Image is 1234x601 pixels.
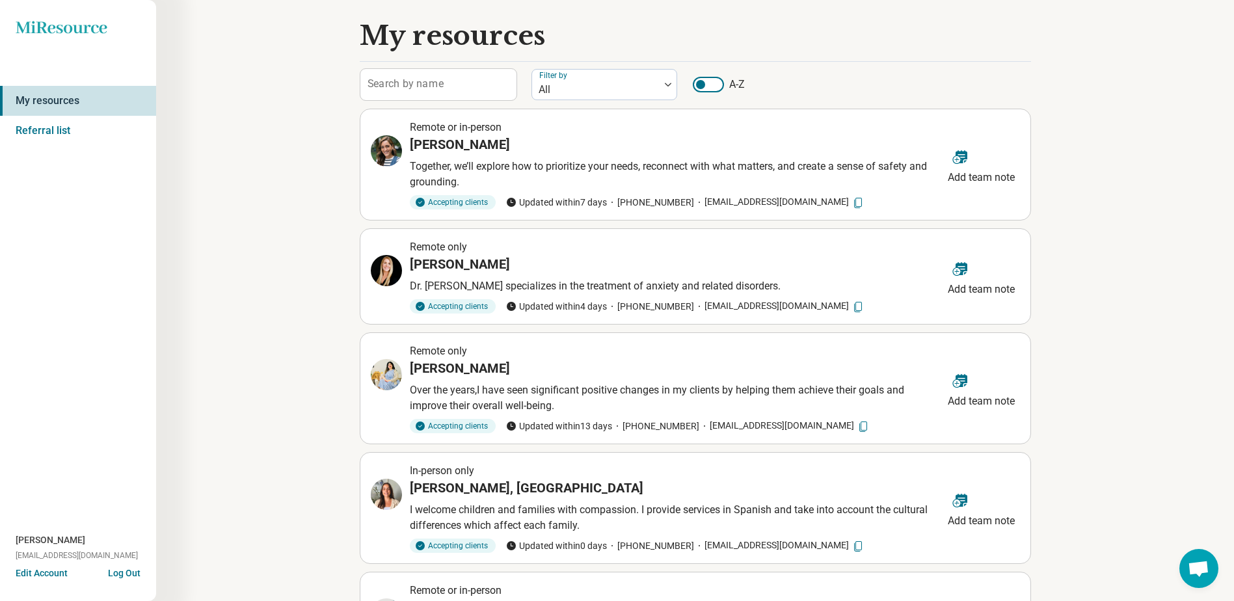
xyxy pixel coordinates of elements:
[410,359,510,377] h3: [PERSON_NAME]
[607,300,694,314] span: [PHONE_NUMBER]
[1179,549,1218,588] div: Open chat
[410,502,943,533] p: I welcome children and families with compassion. I provide services in Spanish and take into acco...
[410,241,467,253] span: Remote only
[410,419,496,433] div: Accepting clients
[607,196,694,209] span: [PHONE_NUMBER]
[694,299,865,313] span: [EMAIL_ADDRESS][DOMAIN_NAME]
[506,300,607,314] span: Updated within 4 days
[410,135,510,154] h3: [PERSON_NAME]
[410,479,643,497] h3: [PERSON_NAME], [GEOGRAPHIC_DATA]
[410,159,943,190] p: Together, we’ll explore how to prioritize your needs, reconnect with what matters, and create a s...
[368,79,444,89] label: Search by name
[694,195,865,209] span: [EMAIL_ADDRESS][DOMAIN_NAME]
[506,539,607,553] span: Updated within 0 days
[943,253,1020,300] button: Add team note
[410,255,510,273] h3: [PERSON_NAME]
[506,196,607,209] span: Updated within 7 days
[612,420,699,433] span: [PHONE_NUMBER]
[410,345,467,357] span: Remote only
[506,420,612,433] span: Updated within 13 days
[410,382,943,414] p: Over the years,I have seen significant positive changes in my clients by helping them achieve the...
[539,71,570,80] label: Filter by
[410,464,474,477] span: In-person only
[410,584,502,596] span: Remote or in-person
[108,567,141,577] button: Log Out
[16,550,138,561] span: [EMAIL_ADDRESS][DOMAIN_NAME]
[410,121,502,133] span: Remote or in-person
[410,299,496,314] div: Accepting clients
[607,539,694,553] span: [PHONE_NUMBER]
[693,77,745,92] label: A-Z
[410,539,496,553] div: Accepting clients
[943,485,1020,531] button: Add team note
[16,567,68,580] button: Edit Account
[699,419,870,433] span: [EMAIL_ADDRESS][DOMAIN_NAME]
[360,21,545,51] h1: My resources
[943,365,1020,412] button: Add team note
[410,195,496,209] div: Accepting clients
[410,278,943,294] p: Dr. [PERSON_NAME] specializes in the treatment of anxiety and related disorders.
[16,533,85,547] span: [PERSON_NAME]
[694,539,865,552] span: [EMAIL_ADDRESS][DOMAIN_NAME]
[943,141,1020,188] button: Add team note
